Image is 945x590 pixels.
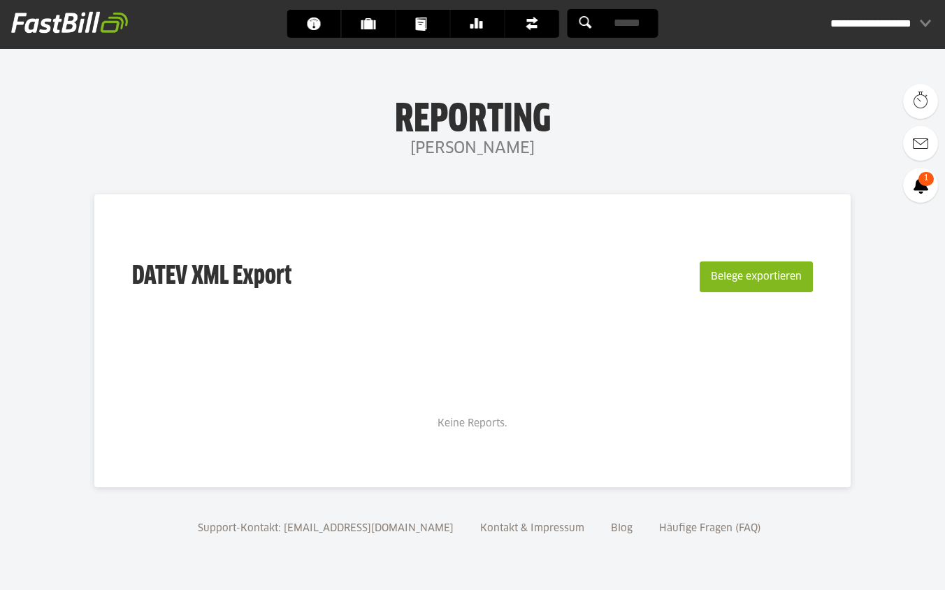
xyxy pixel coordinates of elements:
a: Banking [451,10,505,38]
a: Häufige Fragen (FAQ) [654,524,766,533]
a: Dokumente [396,10,450,38]
span: Banking [470,10,493,38]
a: Kunden [342,10,396,38]
h3: DATEV XML Export [132,232,291,322]
a: Blog [606,524,637,533]
img: fastbill_logo_white.png [11,11,128,34]
span: Finanzen [525,10,548,38]
a: 1 [903,168,938,203]
span: Keine Reports. [438,419,507,429]
span: Dashboard [307,10,330,38]
iframe: Öffnet ein Widget, in dem Sie weitere Informationen finden [836,548,931,583]
a: Finanzen [505,10,559,38]
a: Support-Kontakt: [EMAIL_ADDRESS][DOMAIN_NAME] [193,524,459,533]
span: Dokumente [416,10,439,38]
a: Dashboard [287,10,341,38]
span: 1 [918,172,934,186]
h1: Reporting [140,99,805,135]
a: Kontakt & Impressum [475,524,589,533]
span: Kunden [361,10,384,38]
button: Belege exportieren [700,261,813,292]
